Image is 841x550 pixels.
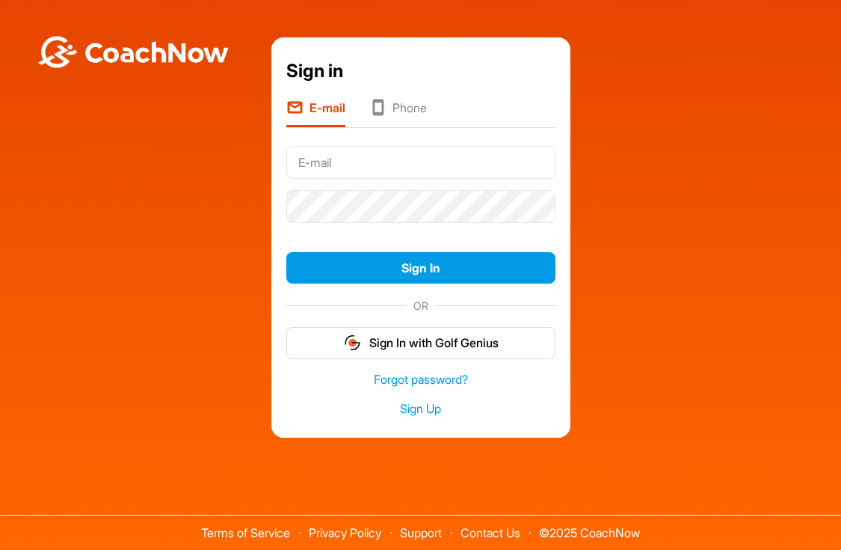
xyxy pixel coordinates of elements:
[400,525,442,540] a: Support
[460,525,520,540] a: Contact Us
[201,525,290,540] a: Terms of Service
[286,400,555,418] a: Sign Up
[532,516,647,539] span: © 2025 CoachNow
[286,99,345,127] li: E-mail
[286,371,555,388] a: Forgot password?
[286,327,555,359] button: Sign In with Golf Genius
[406,298,436,314] span: OR
[369,99,427,127] li: Phone
[309,525,381,540] a: Privacy Policy
[286,146,555,179] input: E-mail
[36,36,230,68] img: BwLJSsUCoWCh5upNqxVrqldRgqLPVwmV24tXu5FoVAoFEpwwqQ3VIfuoInZCoVCoTD4vwADAC3ZFMkVEQFDAAAAAElFTkSuQmCC
[343,334,362,352] img: gg_logo
[286,252,555,284] button: Sign In
[286,58,555,85] div: Sign in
